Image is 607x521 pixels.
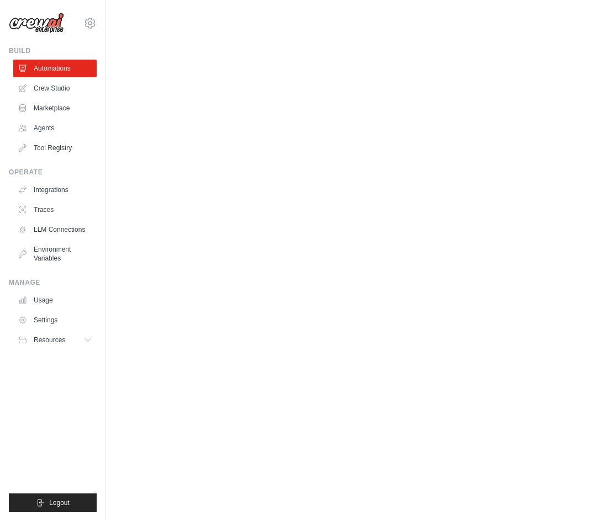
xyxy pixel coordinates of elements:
[49,498,70,507] span: Logout
[9,13,64,34] img: Logo
[13,119,97,137] a: Agents
[13,79,97,97] a: Crew Studio
[34,336,65,344] span: Resources
[552,468,607,521] iframe: Chat Widget
[9,168,97,177] div: Operate
[13,291,97,309] a: Usage
[9,46,97,55] div: Build
[13,331,97,349] button: Resources
[13,99,97,117] a: Marketplace
[9,493,97,512] button: Logout
[13,241,97,267] a: Environment Variables
[13,311,97,329] a: Settings
[9,278,97,287] div: Manage
[13,139,97,157] a: Tool Registry
[13,60,97,77] a: Automations
[13,181,97,199] a: Integrations
[13,201,97,219] a: Traces
[13,221,97,238] a: LLM Connections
